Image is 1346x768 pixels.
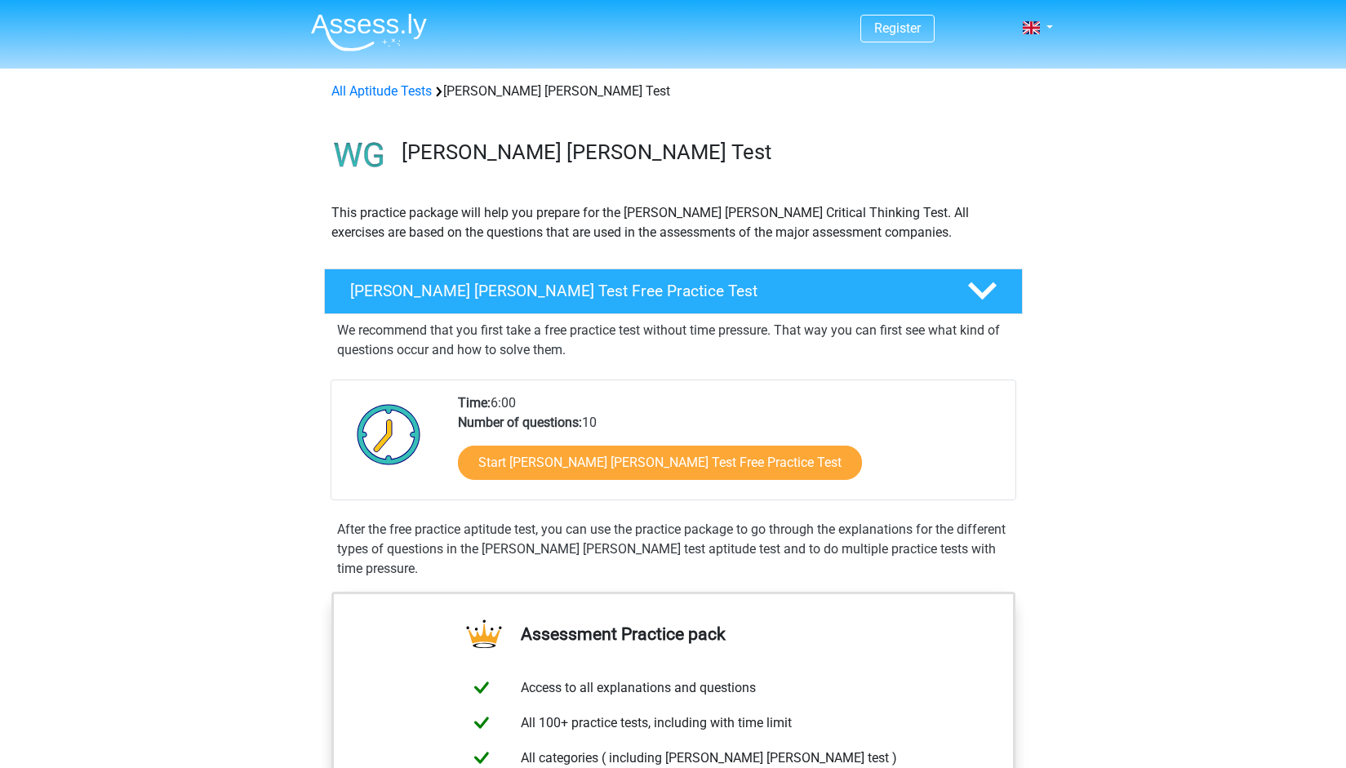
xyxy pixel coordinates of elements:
div: 6:00 10 [446,393,1015,499]
b: Number of questions: [458,415,582,430]
a: Register [874,20,921,36]
img: Assessly [311,13,427,51]
img: watson glaser test [325,121,394,190]
a: Start [PERSON_NAME] [PERSON_NAME] Test Free Practice Test [458,446,862,480]
div: After the free practice aptitude test, you can use the practice package to go through the explana... [331,520,1016,579]
div: [PERSON_NAME] [PERSON_NAME] Test [325,82,1022,101]
h4: [PERSON_NAME] [PERSON_NAME] Test Free Practice Test [350,282,941,300]
p: We recommend that you first take a free practice test without time pressure. That way you can fir... [337,321,1010,360]
h3: [PERSON_NAME] [PERSON_NAME] Test [402,140,1010,165]
a: [PERSON_NAME] [PERSON_NAME] Test Free Practice Test [318,269,1029,314]
b: Time: [458,395,491,411]
img: Clock [348,393,430,475]
p: This practice package will help you prepare for the [PERSON_NAME] [PERSON_NAME] Critical Thinking... [331,203,1015,242]
a: All Aptitude Tests [331,83,432,99]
